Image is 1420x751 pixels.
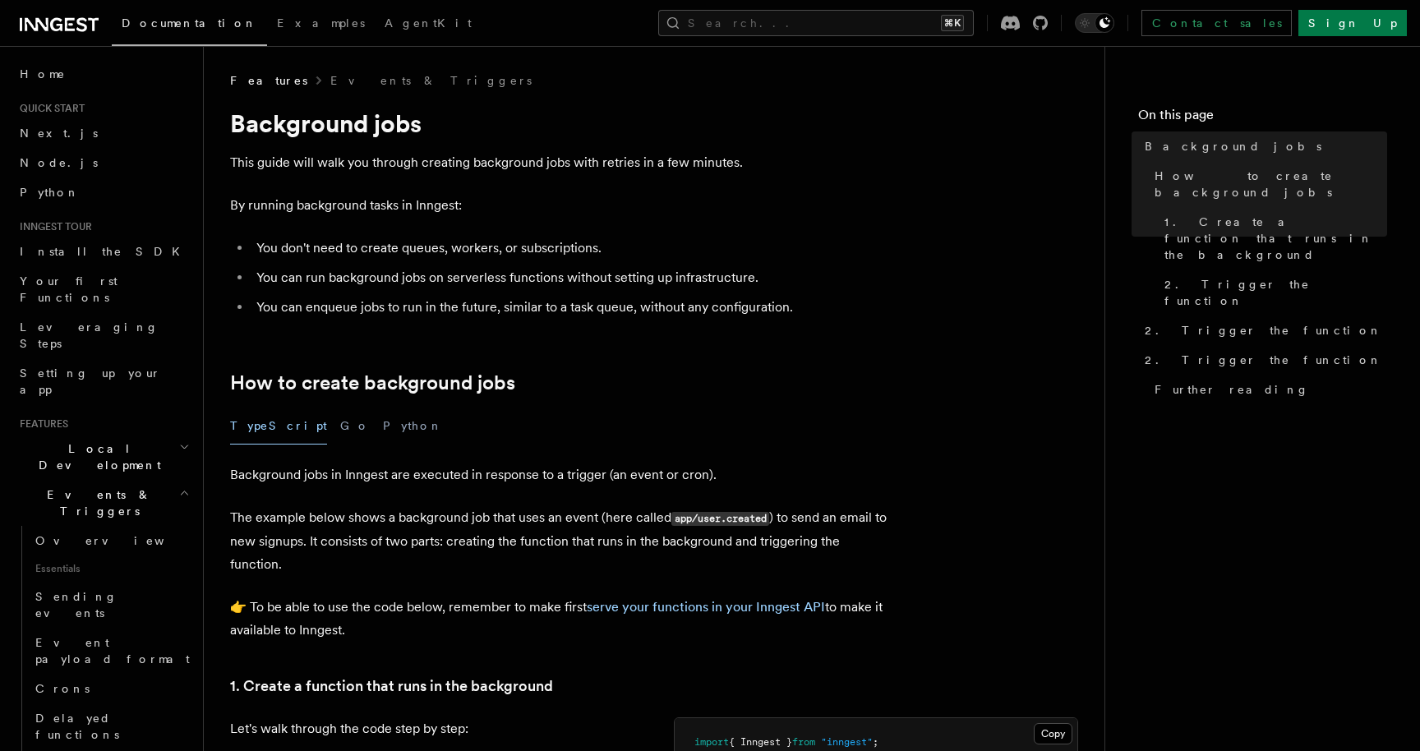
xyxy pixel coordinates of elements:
a: 2. Trigger the function [1138,345,1387,375]
a: serve your functions in your Inngest API [587,599,825,615]
span: Python [20,186,80,199]
p: By running background tasks in Inngest: [230,194,887,217]
span: from [792,736,815,748]
a: Sign Up [1298,10,1407,36]
span: Features [230,72,307,89]
span: Your first Functions [20,274,118,304]
span: Event payload format [35,636,190,666]
span: "inngest" [821,736,873,748]
span: 2. Trigger the function [1145,322,1382,339]
a: 2. Trigger the function [1158,270,1387,316]
a: Home [13,59,193,89]
span: Inngest tour [13,220,92,233]
span: Quick start [13,102,85,115]
a: Background jobs [1138,131,1387,161]
span: Local Development [13,440,179,473]
a: Leveraging Steps [13,312,193,358]
li: You can enqueue jobs to run in the future, similar to a task queue, without any configuration. [251,296,887,319]
a: Setting up your app [13,358,193,404]
span: AgentKit [385,16,472,30]
span: Further reading [1155,381,1309,398]
p: The example below shows a background job that uses an event (here called ) to send an email to ne... [230,506,887,576]
a: Examples [267,5,375,44]
button: Events & Triggers [13,480,193,526]
code: app/user.created [671,512,769,526]
a: Sending events [29,582,193,628]
span: Setting up your app [20,366,161,396]
p: 👉 To be able to use the code below, remember to make first to make it available to Inngest. [230,596,887,642]
a: 1. Create a function that runs in the background [1158,207,1387,270]
p: Let's walk through the code step by step: [230,717,634,740]
a: Node.js [13,148,193,177]
h1: Background jobs [230,108,887,138]
span: Crons [35,682,90,695]
a: Install the SDK [13,237,193,266]
span: { Inngest } [729,736,792,748]
button: TypeScript [230,408,327,445]
a: 2. Trigger the function [1138,316,1387,345]
a: Documentation [112,5,267,46]
a: How to create background jobs [230,371,515,394]
a: Next.js [13,118,193,148]
button: Local Development [13,434,193,480]
button: Copy [1034,723,1072,744]
span: Leveraging Steps [20,320,159,350]
button: Toggle dark mode [1075,13,1114,33]
a: How to create background jobs [1148,161,1387,207]
span: Node.js [20,156,98,169]
a: Contact sales [1141,10,1292,36]
li: You don't need to create queues, workers, or subscriptions. [251,237,887,260]
span: ; [873,736,878,748]
a: Delayed functions [29,703,193,749]
span: import [694,736,729,748]
span: Overview [35,534,205,547]
p: This guide will walk you through creating background jobs with retries in a few minutes. [230,151,887,174]
li: You can run background jobs on serverless functions without setting up infrastructure. [251,266,887,289]
button: Go [340,408,370,445]
a: Your first Functions [13,266,193,312]
a: 1. Create a function that runs in the background [230,675,553,698]
span: Sending events [35,590,118,620]
span: Delayed functions [35,712,119,741]
span: Essentials [29,555,193,582]
button: Python [383,408,443,445]
a: Event payload format [29,628,193,674]
span: Documentation [122,16,257,30]
a: Python [13,177,193,207]
span: 1. Create a function that runs in the background [1164,214,1387,263]
span: 2. Trigger the function [1164,276,1387,309]
button: Search...⌘K [658,10,974,36]
h4: On this page [1138,105,1387,131]
span: Features [13,417,68,431]
span: Background jobs [1145,138,1321,154]
kbd: ⌘K [941,15,964,31]
span: Examples [277,16,365,30]
span: Home [20,66,66,82]
a: Further reading [1148,375,1387,404]
span: Install the SDK [20,245,190,258]
p: Background jobs in Inngest are executed in response to a trigger (an event or cron). [230,463,887,486]
a: Overview [29,526,193,555]
span: Next.js [20,127,98,140]
span: 2. Trigger the function [1145,352,1382,368]
a: Crons [29,674,193,703]
a: Events & Triggers [330,72,532,89]
a: AgentKit [375,5,482,44]
span: Events & Triggers [13,486,179,519]
span: How to create background jobs [1155,168,1387,200]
